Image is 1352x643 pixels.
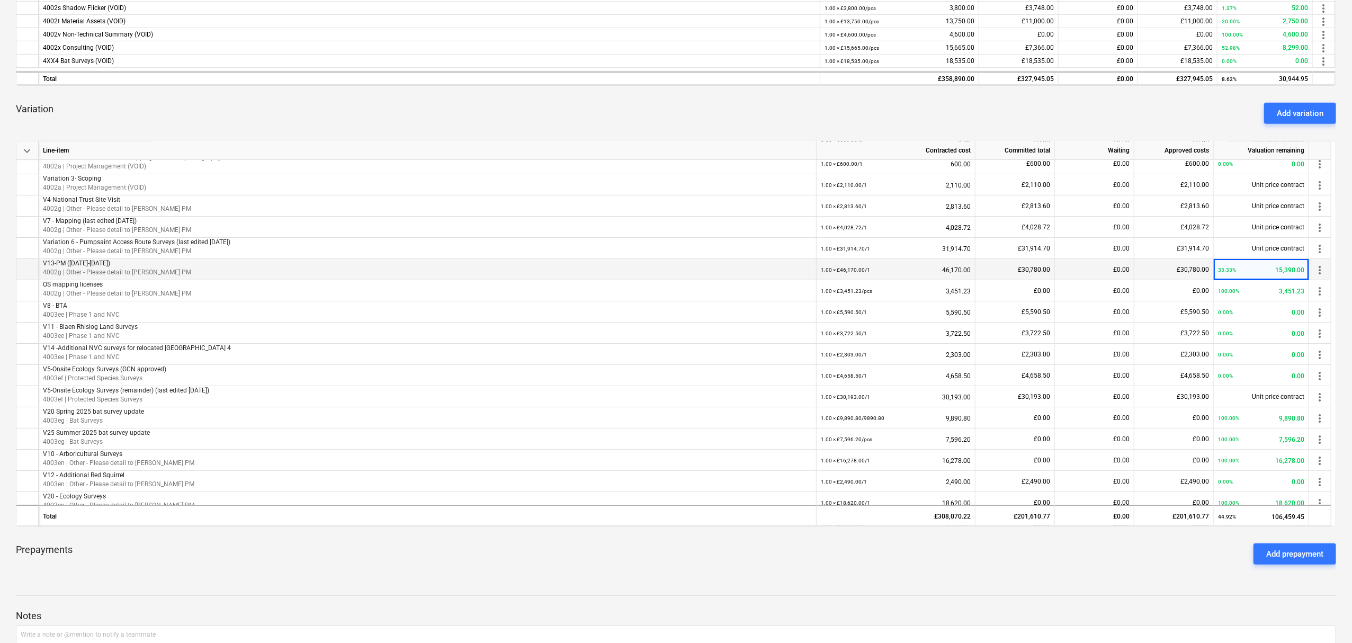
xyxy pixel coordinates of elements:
[1218,280,1304,302] div: 3,451.23
[1022,202,1050,210] span: £2,813.60
[1222,28,1308,41] div: 4,600.00
[821,386,971,408] div: 30,193.00
[825,19,879,24] small: 1.00 × £13,750.00 / pcs
[1218,259,1304,281] div: 15,390.00
[821,344,971,365] div: 2,303.00
[1138,72,1217,85] div: £327,945.05
[1025,4,1054,12] span: £3,748.00
[1218,428,1304,450] div: 7,596.20
[1218,471,1304,493] div: 0.00
[1025,44,1054,51] span: £7,366.00
[43,365,812,374] p: V5-Onsite Ecology Surveys (GCN approved)
[1059,72,1138,85] div: £0.00
[1117,57,1133,65] span: £0.00
[821,161,863,167] small: 1.00 × £600.00 / 1
[1317,15,1330,28] span: more_vert
[43,2,816,15] div: 4002s Shadow Flicker (VOID)
[1313,179,1326,192] span: more_vert
[1277,106,1323,120] div: Add variation
[1034,457,1050,464] span: £0.00
[1026,160,1050,167] span: £600.00
[1222,5,1237,11] small: 1.37%
[1113,351,1130,358] span: £0.00
[1113,478,1130,485] span: £0.00
[821,174,971,196] div: 2,110.00
[1113,245,1130,252] span: £0.00
[817,141,975,160] div: Contracted cost
[16,103,53,115] p: Variation
[1313,264,1326,276] span: more_vert
[1299,592,1352,643] iframe: Chat Widget
[43,162,812,171] p: 4002a | Project Management (VOID)
[1113,181,1130,189] span: £0.00
[821,259,971,281] div: 46,170.00
[1022,224,1050,231] span: £4,028.72
[1113,329,1130,337] span: £0.00
[1313,327,1326,340] span: more_vert
[1022,351,1050,358] span: £2,303.00
[1113,202,1130,210] span: £0.00
[43,459,812,468] p: 4003en | Other - Please detail to [PERSON_NAME] PM
[1113,160,1130,167] span: £0.00
[1222,2,1308,15] div: 52.00
[825,28,974,41] div: 4,600.00
[1218,415,1239,421] small: 100.00%
[1218,479,1233,485] small: 0.00%
[1022,478,1050,485] span: £2,490.00
[43,259,812,268] p: V13-PM ([DATE]-[DATE])
[43,183,812,192] p: 4002a | Project Management (VOID)
[1313,433,1326,446] span: more_vert
[1222,32,1243,38] small: 100.00%
[825,58,879,64] small: 1.00 × £18,535.00 / pcs
[21,145,33,157] span: keyboard_arrow_down
[1222,76,1237,82] small: 8.62%
[16,543,73,565] p: Prepayments
[1055,505,1134,526] div: £0.00
[1264,103,1336,124] button: Add variation
[1113,372,1130,379] span: £0.00
[1222,73,1308,86] div: 30,944.95
[43,55,816,68] div: 4XX4 Bat Surveys (VOID)
[821,373,867,379] small: 1.00 × £4,658.50 / 1
[1180,478,1209,485] span: £2,490.00
[1218,407,1304,429] div: 9,890.80
[821,500,870,506] small: 1.00 × £18,620.00 / 1
[1218,500,1239,506] small: 100.00%
[821,182,867,188] small: 1.00 × £2,110.00 / 1
[43,492,812,501] p: V20 - Ecology Surveys
[1180,224,1209,231] span: £4,028.72
[43,332,812,341] p: 4003ee | Phase 1 and NVC
[821,323,971,344] div: 3,722.50
[1177,245,1209,252] span: £31,914.70
[1252,224,1304,231] span: Unit price contract
[1313,497,1326,510] span: more_vert
[979,72,1059,85] div: £327,945.05
[821,288,872,294] small: 1.00 × £3,451.23 / pcs
[1317,2,1330,15] span: more_vert
[821,267,870,273] small: 1.00 × £46,170.00 / 1
[1018,266,1050,273] span: £30,780.00
[1222,55,1308,68] div: 0.00
[821,471,971,493] div: 2,490.00
[1253,543,1336,565] button: Add prepayment
[1185,160,1209,167] span: £600.00
[821,352,867,358] small: 1.00 × £2,303.00 / 1
[1180,181,1209,189] span: £2,110.00
[821,195,971,217] div: 2,813.60
[39,72,820,85] div: Total
[1218,458,1239,463] small: 100.00%
[1218,301,1304,323] div: 0.00
[821,301,971,323] div: 5,590.50
[43,344,812,353] p: V14 -Additional NVC surveys for relocated [GEOGRAPHIC_DATA] 4
[821,492,971,514] div: 18,620.00
[43,437,812,446] p: 4003eg | Bat Surveys
[43,217,812,226] p: V7 - Mapping (last edited [DATE])
[43,323,812,332] p: V11 - Blaen Rhislog Land Surveys
[1180,372,1209,379] span: £4,658.50
[1218,436,1239,442] small: 100.00%
[1034,414,1050,422] span: £0.00
[821,246,870,252] small: 1.00 × £31,914.70 / 1
[1180,57,1213,65] span: £18,535.00
[1022,17,1054,25] span: £11,000.00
